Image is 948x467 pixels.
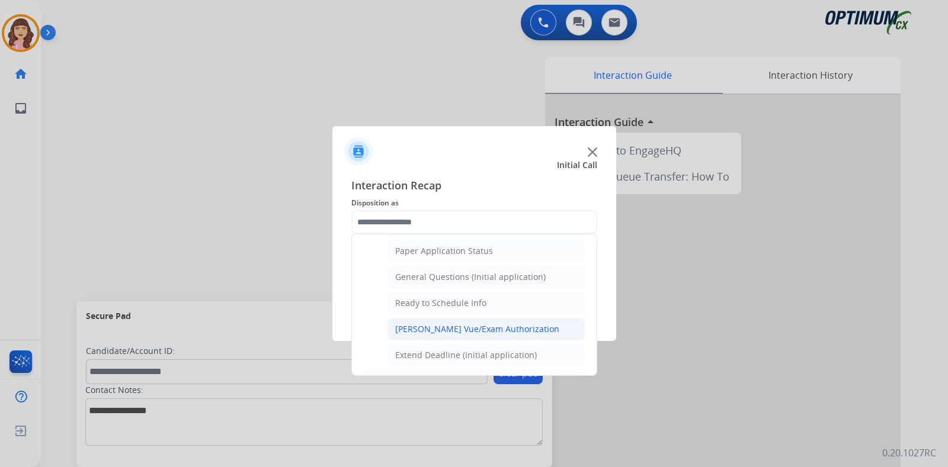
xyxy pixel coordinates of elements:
span: Disposition as [351,196,597,210]
img: contactIcon [344,137,373,166]
div: Ready to Schedule Info [395,297,486,309]
div: General Questions (Initial application) [395,271,546,283]
div: [PERSON_NAME] Vue/Exam Authorization [395,323,559,335]
span: Initial Call [557,159,597,171]
span: Interaction Recap [351,177,597,196]
p: 0.20.1027RC [882,446,936,460]
div: Paper Application Status [395,245,493,257]
div: Extend Deadline (Initial application) [395,349,537,361]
